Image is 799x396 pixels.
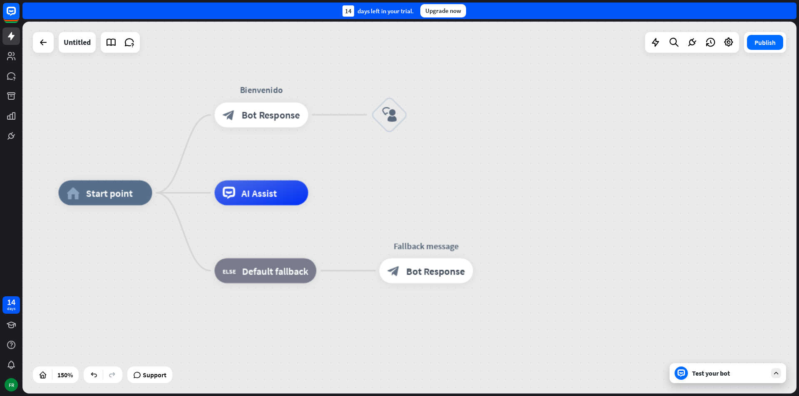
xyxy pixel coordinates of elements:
[5,378,18,391] div: FR
[205,84,318,96] div: Bienvenido
[7,306,15,312] div: days
[7,3,32,28] button: Open LiveChat chat widget
[2,296,20,314] a: 14 days
[67,187,80,199] i: home_2
[7,298,15,306] div: 14
[342,5,354,17] div: 14
[55,368,75,381] div: 150%
[64,32,91,53] div: Untitled
[747,35,783,50] button: Publish
[223,108,235,121] i: block_bot_response
[241,187,277,199] span: AI Assist
[382,107,397,122] i: block_user_input
[223,264,236,277] i: block_fallback
[242,264,308,277] span: Default fallback
[143,368,166,381] span: Support
[387,264,400,277] i: block_bot_response
[692,369,767,377] div: Test your bot
[342,5,414,17] div: days left in your trial.
[241,108,300,121] span: Bot Response
[86,187,133,199] span: Start point
[406,264,465,277] span: Bot Response
[420,4,466,17] div: Upgrade now
[370,239,482,252] div: Fallback message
